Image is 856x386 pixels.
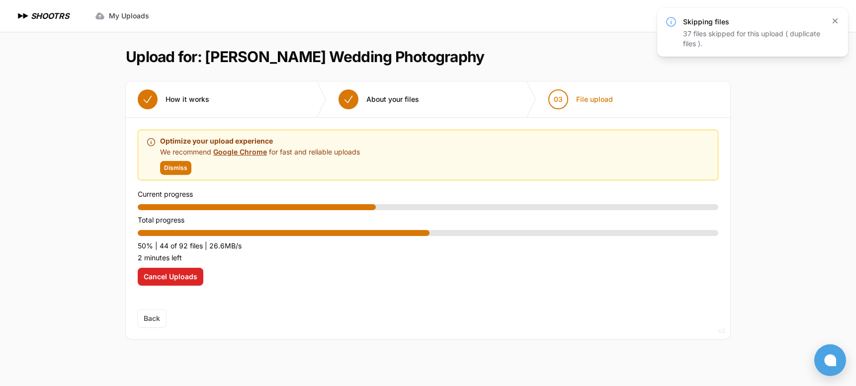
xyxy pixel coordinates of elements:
[126,81,221,117] button: How it works
[138,268,203,286] button: Cancel Uploads
[814,344,846,376] button: Open chat window
[109,11,149,21] span: My Uploads
[16,10,31,22] img: SHOOTRS
[31,10,69,22] h1: SHOOTRS
[683,29,824,49] div: 37 files skipped for this upload ( duplicate files ).
[576,94,613,104] span: File upload
[213,148,267,156] a: Google Chrome
[166,94,209,104] span: How it works
[138,188,718,200] p: Current progress
[89,7,155,25] a: My Uploads
[126,48,484,66] h1: Upload for: [PERSON_NAME] Wedding Photography
[144,272,197,282] span: Cancel Uploads
[554,94,563,104] span: 03
[164,164,187,172] span: Dismiss
[718,325,725,337] div: v2
[138,252,718,264] p: 2 minutes left
[160,135,360,147] p: Optimize your upload experience
[160,161,191,175] button: Dismiss
[366,94,419,104] span: About your files
[160,147,360,157] p: We recommend for fast and reliable uploads
[683,17,824,27] h3: Skipping files
[138,214,718,226] p: Total progress
[16,10,69,22] a: SHOOTRS SHOOTRS
[536,81,625,117] button: 03 File upload
[327,81,431,117] button: About your files
[138,240,718,252] p: 50% | 44 of 92 files | 26.6MB/s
